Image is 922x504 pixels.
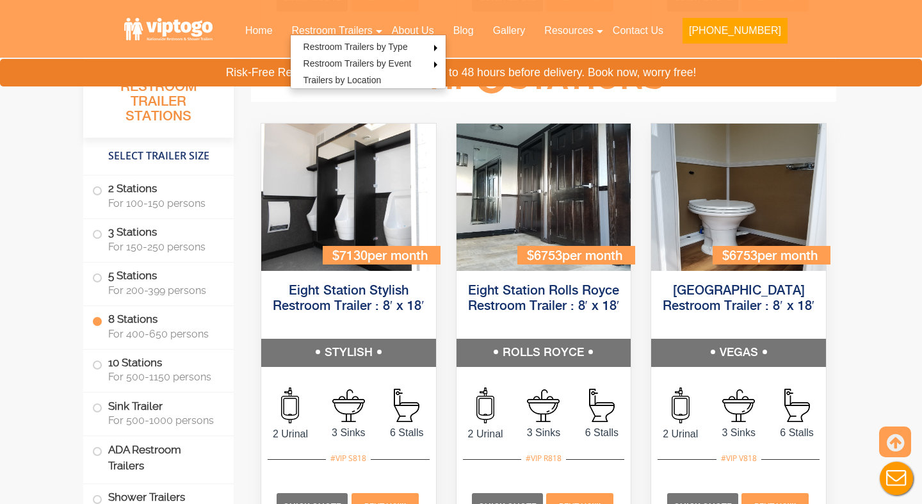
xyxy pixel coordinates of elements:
span: per month [562,250,622,263]
img: an icon of sink [527,389,560,422]
div: #VIP S818 [326,450,371,467]
a: Restroom Trailers by Event [291,55,425,72]
span: 3 Sinks [515,425,573,441]
label: 10 Stations [92,350,225,389]
img: an icon of Stall [784,389,810,422]
label: 5 Stations [92,263,225,302]
span: 6 Stalls [768,425,826,441]
label: 8 Stations [92,306,225,346]
span: For 150-250 persons [108,241,218,253]
span: 2 Urinal [261,427,319,442]
div: $7130 [323,246,441,264]
span: 6 Stalls [572,425,631,441]
span: per month [368,250,428,263]
span: For 500-1150 persons [108,371,218,383]
span: per month [757,250,818,263]
a: Blog [444,17,483,45]
span: 8 [476,63,506,93]
span: 3 Sinks [319,425,378,441]
a: Eight Station Rolls Royce Restroom Trailer : 8′ x 18′ [468,284,620,313]
img: an icon of Stall [589,389,615,422]
img: an icon of urinal [281,387,299,423]
button: Live Chat [871,453,922,504]
label: 2 Stations [92,175,225,215]
a: Eight Station Stylish Restroom Trailer : 8′ x 18′ [273,284,425,313]
a: Home [236,17,282,45]
span: 6 Stalls [378,425,436,441]
div: $6753 [517,246,635,264]
a: About Us [382,17,444,45]
img: An image of 8 station shower outside view [651,124,826,271]
img: an icon of sink [722,389,755,422]
h3: VIP Stations [403,61,684,96]
h5: ROLLS ROYCE [457,339,631,367]
a: Contact Us [603,17,673,45]
span: For 100-150 persons [108,197,218,209]
h5: STYLISH [261,339,436,367]
a: Restroom Trailers by Type [291,38,421,55]
label: 3 Stations [92,219,225,259]
h4: Select Trailer Size [83,144,234,168]
img: an icon of sink [332,389,365,422]
div: $6753 [713,246,830,264]
span: For 400-650 persons [108,328,218,340]
img: an icon of Stall [394,389,419,422]
label: Sink Trailer [92,393,225,432]
img: An image of 8 station shower outside view [457,124,631,271]
span: For 500-1000 persons [108,414,218,427]
a: Gallery [483,17,535,45]
a: [PHONE_NUMBER] [673,17,797,51]
img: An image of 8 station shower outside view [261,124,436,271]
label: ADA Restroom Trailers [92,436,225,480]
span: 3 Sinks [709,425,768,441]
h5: VEGAS [651,339,826,367]
div: #VIP R818 [521,450,566,467]
span: 2 Urinal [457,427,515,442]
img: an icon of urinal [476,387,494,423]
a: Resources [535,17,603,45]
img: an icon of urinal [672,387,690,423]
div: #VIP V818 [716,450,761,467]
a: Trailers by Location [291,72,394,88]
span: 2 Urinal [651,427,709,442]
button: [PHONE_NUMBER] [683,18,788,44]
h3: All Portable Restroom Trailer Stations [83,61,234,138]
span: For 200-399 persons [108,284,218,297]
a: [GEOGRAPHIC_DATA] Restroom Trailer : 8′ x 18′ [663,284,814,313]
a: Restroom Trailers [282,17,382,45]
